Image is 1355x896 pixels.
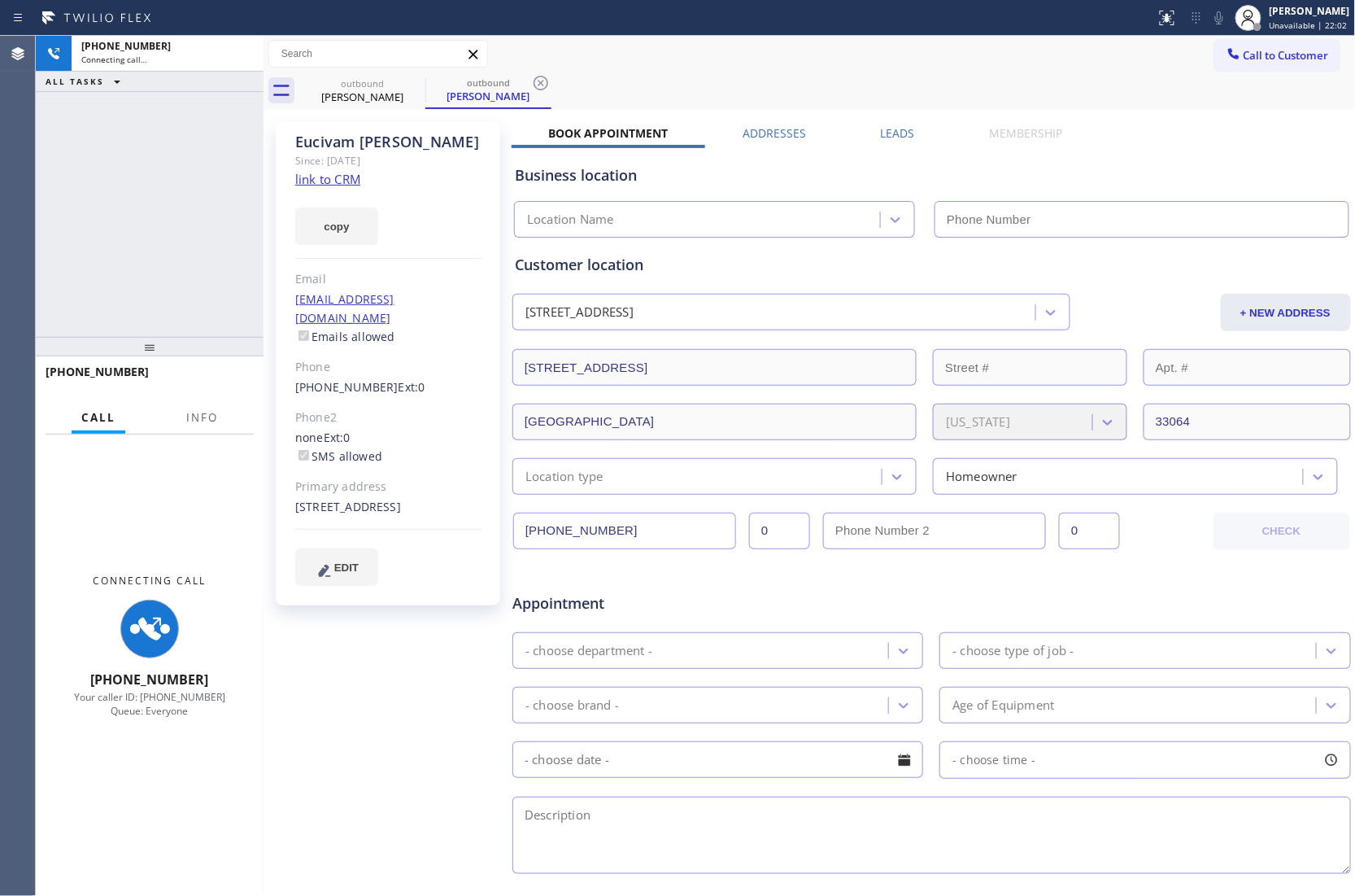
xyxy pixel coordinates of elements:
[295,133,481,151] div: Eucivam [PERSON_NAME]
[549,125,669,141] label: Book Appointment
[94,574,207,588] span: Connecting Call
[935,201,1348,238] input: Phone Number
[295,498,481,517] div: [STREET_ADDRESS]
[295,379,399,395] a: [PHONE_NUMBER]
[36,72,137,91] button: ALL TASKS
[427,76,550,89] div: outbound
[334,562,359,574] span: EDIT
[81,410,115,425] span: Call
[525,641,652,660] div: - choose department -
[295,549,378,586] button: EDIT
[527,211,614,229] div: Location Name
[298,450,309,461] input: SMS allowed
[952,641,1074,660] div: - choose type of job -
[1213,513,1350,550] button: CHECK
[823,513,1046,549] input: Phone Number 2
[946,467,1017,486] div: Homeowner
[952,696,1054,715] div: Age of Equipment
[749,513,810,549] input: Ext.
[295,291,394,326] a: [EMAIL_ADDRESS][DOMAIN_NAME]
[301,77,424,90] div: outbound
[1059,513,1120,549] input: Ext. 2
[399,379,425,395] span: Ext: 0
[1144,349,1351,386] input: Apt. #
[515,164,1348,186] div: Business location
[881,125,915,141] label: Leads
[1144,404,1351,440] input: ZIP
[186,410,218,425] span: Info
[743,125,806,141] label: Addresses
[81,39,171,53] span: [PHONE_NUMBER]
[324,430,351,445] span: Ext: 0
[81,54,147,65] span: Connecting call…
[295,429,481,466] div: none
[989,125,1062,141] label: Membership
[301,72,424,109] div: Eucivam Silva
[295,448,382,464] label: SMS allowed
[952,752,1035,767] span: - choose time -
[1215,40,1340,71] button: Call to Customer
[295,409,481,427] div: Phone2
[1244,48,1329,63] span: Call to Customer
[1270,20,1348,31] span: Unavailable | 22:02
[269,41,487,67] input: Search
[512,349,917,386] input: Address
[301,90,424,104] div: [PERSON_NAME]
[74,690,225,718] span: Your caller ID: [PHONE_NUMBER] Queue: Everyone
[1208,7,1231,29] button: Mute
[295,151,481,170] div: Since: [DATE]
[46,364,149,379] span: [PHONE_NUMBER]
[91,671,209,688] span: [PHONE_NUMBER]
[46,76,104,87] span: ALL TASKS
[298,330,309,341] input: Emails allowed
[512,404,917,440] input: City
[295,478,481,496] div: Primary address
[515,254,1348,276] div: Customer location
[512,741,923,778] input: - choose date -
[295,171,360,187] a: link to CRM
[176,402,228,434] button: Info
[933,349,1127,386] input: Street #
[525,304,634,322] div: [STREET_ADDRESS]
[513,513,736,549] input: Phone Number
[72,402,125,434] button: Call
[295,329,395,344] label: Emails allowed
[525,696,619,715] div: - choose brand -
[295,208,378,245] button: copy
[427,72,550,107] div: Eucivam Silva
[427,89,550,103] div: [PERSON_NAME]
[295,270,481,289] div: Email
[1270,4,1350,18] div: [PERSON_NAME]
[512,592,790,614] span: Appointment
[525,467,603,486] div: Location type
[1221,294,1351,331] button: + NEW ADDRESS
[295,358,481,377] div: Phone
